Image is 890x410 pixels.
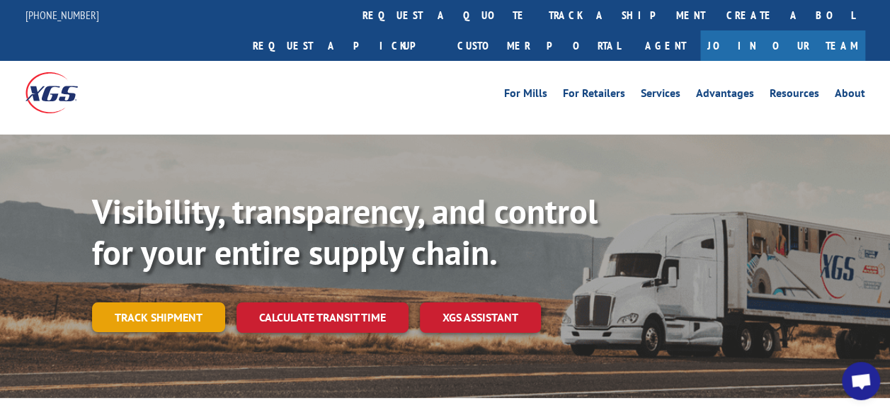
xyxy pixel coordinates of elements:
[631,30,700,61] a: Agent
[447,30,631,61] a: Customer Portal
[92,189,598,274] b: Visibility, transparency, and control for your entire supply chain.
[770,88,819,103] a: Resources
[242,30,447,61] a: Request a pickup
[25,8,99,22] a: [PHONE_NUMBER]
[842,362,880,400] div: Open chat
[563,88,625,103] a: For Retailers
[236,302,409,333] a: Calculate transit time
[420,302,541,333] a: XGS ASSISTANT
[835,88,865,103] a: About
[504,88,547,103] a: For Mills
[696,88,754,103] a: Advantages
[700,30,865,61] a: Join Our Team
[641,88,680,103] a: Services
[92,302,225,332] a: Track shipment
